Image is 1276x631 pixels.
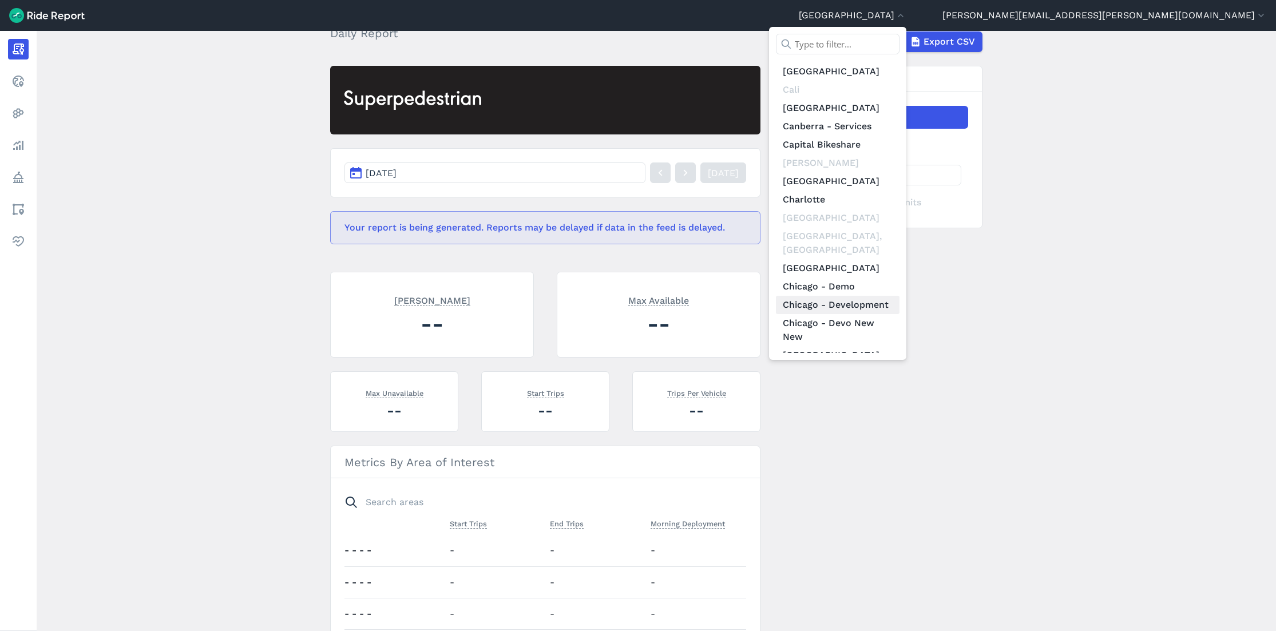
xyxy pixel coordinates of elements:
[776,172,899,191] a: [GEOGRAPHIC_DATA]
[776,154,899,172] div: [PERSON_NAME]
[776,81,899,99] div: Cali
[776,62,899,81] a: [GEOGRAPHIC_DATA]
[776,277,899,296] a: Chicago - Demo
[776,136,899,154] a: Capital Bikeshare
[776,227,899,259] div: [GEOGRAPHIC_DATA], [GEOGRAPHIC_DATA]
[776,209,899,227] div: [GEOGRAPHIC_DATA]
[776,314,899,346] a: Chicago - Devo New New
[776,117,899,136] a: Canberra - Services
[776,34,899,54] input: Type to filter...
[776,191,899,209] a: Charlotte
[776,296,899,314] a: Chicago - Development
[776,346,899,364] a: [GEOGRAPHIC_DATA]
[776,259,899,277] a: [GEOGRAPHIC_DATA]
[776,99,899,117] a: [GEOGRAPHIC_DATA]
